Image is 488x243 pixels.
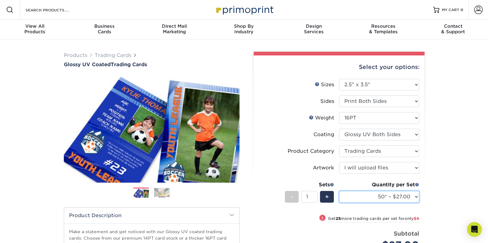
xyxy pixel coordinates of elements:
[213,3,275,16] img: Primoprint
[64,52,87,58] a: Products
[442,7,459,13] span: MY CART
[279,23,349,29] span: Design
[209,23,279,34] div: Industry
[25,6,85,14] input: SEARCH PRODUCTS.....
[461,8,463,12] span: 0
[467,222,482,237] div: Open Intercom Messenger
[349,23,418,29] span: Resources
[64,208,239,223] h2: Product Description
[64,68,240,189] img: Glossy UV Coated 01
[279,23,349,34] div: Services
[139,20,209,39] a: Direct MailMarketing
[139,23,209,34] div: Marketing
[349,23,418,34] div: & Templates
[322,215,323,221] span: !
[209,20,279,39] a: Shop ByIndustry
[314,131,334,138] div: Coating
[70,23,139,34] div: Cards
[336,216,341,221] strong: 25
[394,230,419,237] strong: Subtotal
[320,98,334,105] div: Sides
[288,148,334,155] div: Product Category
[418,23,488,34] div: & Support
[285,181,334,188] div: Sets
[315,81,334,88] div: Sizes
[279,20,349,39] a: DesignServices
[64,62,111,67] span: Glossy UV Coated
[325,192,329,201] span: +
[405,216,419,221] span: only
[95,52,131,58] a: Trading Cards
[70,20,139,39] a: BusinessCards
[209,23,279,29] span: Shop By
[133,188,149,199] img: Trading Cards 01
[139,23,209,29] span: Direct Mail
[259,55,420,79] div: Select your options:
[414,216,419,221] span: $6
[349,20,418,39] a: Resources& Templates
[339,181,419,188] div: Quantity per Set
[70,23,139,29] span: Business
[290,192,293,201] span: -
[418,23,488,29] span: Contact
[64,62,240,67] h1: Trading Cards
[328,216,419,222] small: Get more trading cards per set for
[313,164,334,172] div: Artwork
[154,188,170,197] img: Trading Cards 02
[64,62,240,67] a: Glossy UV CoatedTrading Cards
[309,114,334,122] div: Weight
[418,20,488,39] a: Contact& Support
